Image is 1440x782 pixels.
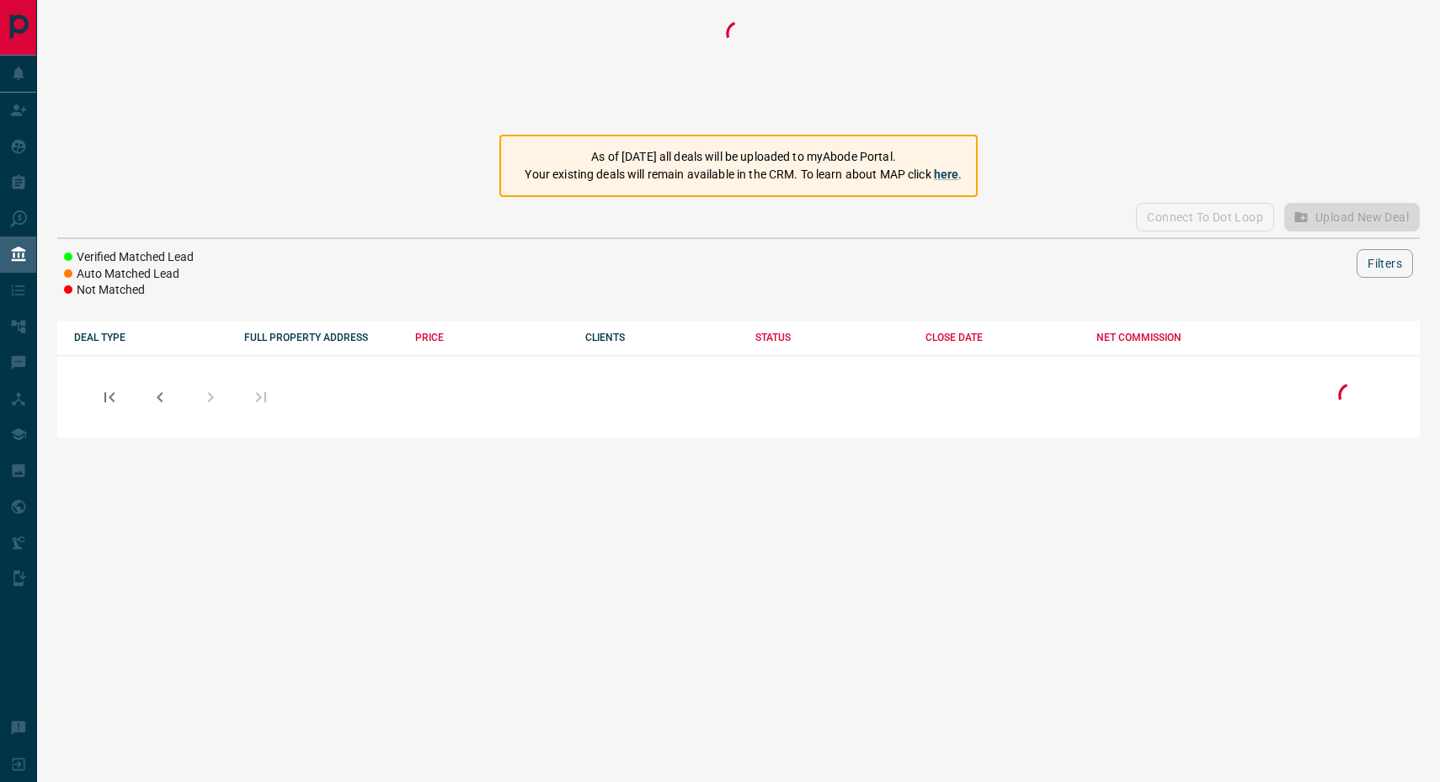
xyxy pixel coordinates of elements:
[64,249,194,266] li: Verified Matched Lead
[1096,332,1250,343] div: NET COMMISSION
[415,332,568,343] div: PRICE
[925,332,1079,343] div: CLOSE DATE
[722,17,755,118] div: Loading
[934,168,959,181] a: here
[244,332,397,343] div: FULL PROPERTY ADDRESS
[585,332,739,343] div: CLIENTS
[525,166,962,184] p: Your existing deals will remain available in the CRM. To learn about MAP click .
[74,332,227,343] div: DEAL TYPE
[64,282,194,299] li: Not Matched
[525,148,962,166] p: As of [DATE] all deals will be uploaded to myAbode Portal.
[1334,379,1368,415] div: Loading
[755,332,909,343] div: STATUS
[64,266,194,283] li: Auto Matched Lead
[1357,249,1413,278] button: Filters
